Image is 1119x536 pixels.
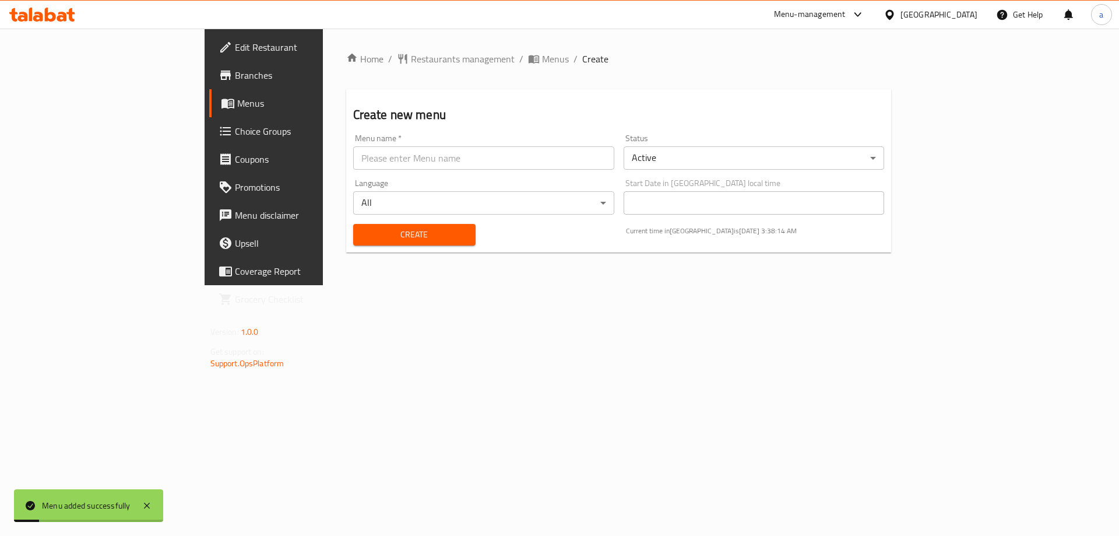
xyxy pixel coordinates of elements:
[237,96,382,110] span: Menus
[411,52,515,66] span: Restaurants management
[235,124,382,138] span: Choice Groups
[353,224,476,246] button: Create
[209,229,392,257] a: Upsell
[209,173,392,201] a: Promotions
[397,52,515,66] a: Restaurants management
[573,52,578,66] li: /
[519,52,523,66] li: /
[235,292,382,306] span: Grocery Checklist
[235,40,382,54] span: Edit Restaurant
[528,52,569,66] a: Menus
[774,8,846,22] div: Menu-management
[900,8,977,21] div: [GEOGRAPHIC_DATA]
[624,146,885,170] div: Active
[209,89,392,117] a: Menus
[235,68,382,82] span: Branches
[210,324,239,339] span: Version:
[209,285,392,313] a: Grocery Checklist
[235,180,382,194] span: Promotions
[1099,8,1103,21] span: a
[353,146,614,170] input: Please enter Menu name
[353,106,885,124] h2: Create new menu
[210,344,264,359] span: Get support on:
[353,191,614,215] div: All
[209,117,392,145] a: Choice Groups
[209,201,392,229] a: Menu disclaimer
[210,356,284,371] a: Support.OpsPlatform
[209,33,392,61] a: Edit Restaurant
[241,324,259,339] span: 1.0.0
[235,264,382,278] span: Coverage Report
[626,226,885,236] p: Current time in [GEOGRAPHIC_DATA] is [DATE] 3:38:14 AM
[42,499,131,512] div: Menu added successfully
[582,52,608,66] span: Create
[235,152,382,166] span: Coupons
[235,236,382,250] span: Upsell
[542,52,569,66] span: Menus
[209,257,392,285] a: Coverage Report
[363,227,466,242] span: Create
[346,52,892,66] nav: breadcrumb
[209,61,392,89] a: Branches
[209,145,392,173] a: Coupons
[235,208,382,222] span: Menu disclaimer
